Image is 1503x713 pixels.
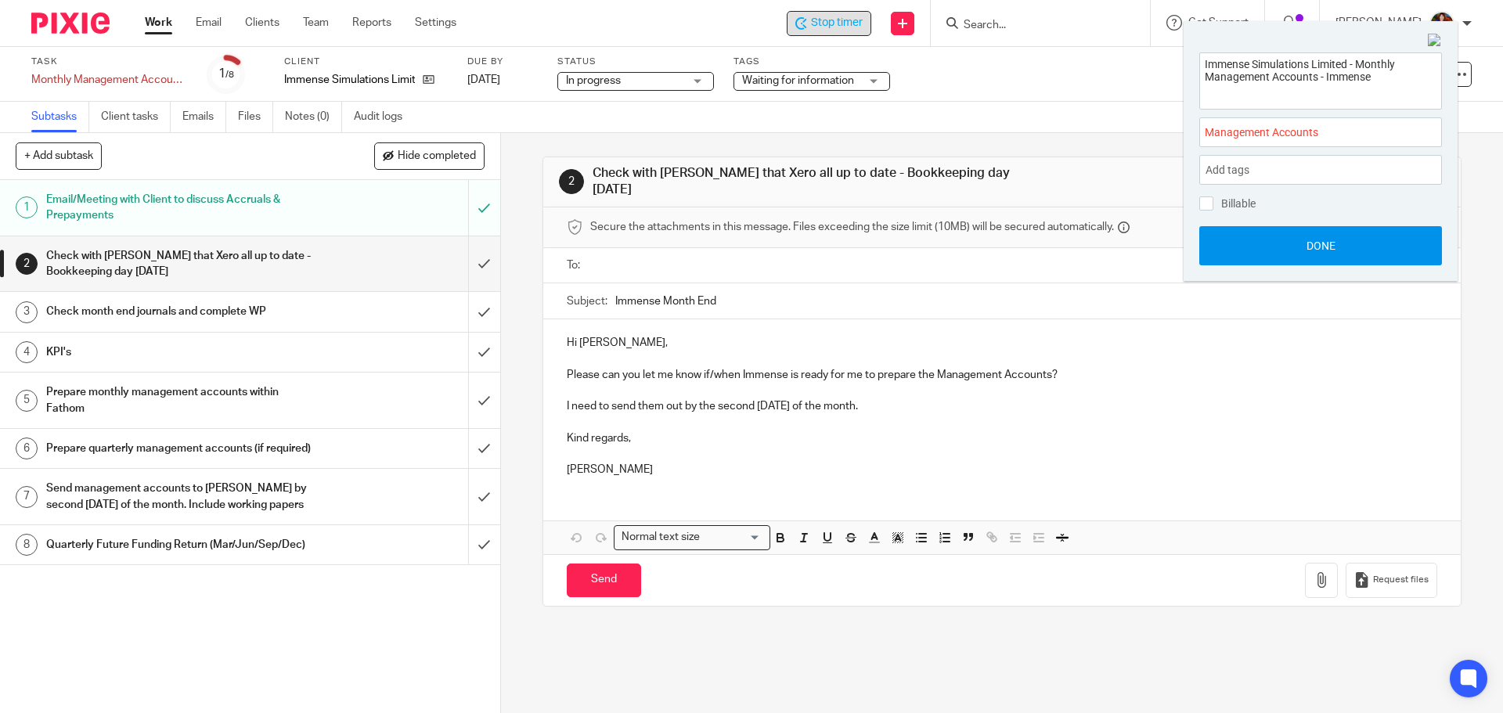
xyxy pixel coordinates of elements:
[593,165,1036,199] h1: Check with [PERSON_NAME] that Xero all up to date - Bookkeeping day [DATE]
[1221,198,1256,209] span: Billable
[614,525,770,549] div: Search for option
[733,56,890,68] label: Tags
[618,529,703,546] span: Normal text size
[1373,574,1429,586] span: Request files
[962,19,1103,33] input: Search
[1206,158,1257,182] span: Add tags
[46,477,317,517] h1: Send management accounts to [PERSON_NAME] by second [DATE] of the month. Include working papers
[1188,17,1249,28] span: Get Support
[16,534,38,556] div: 8
[284,72,415,88] p: Immense Simulations Limited
[101,102,171,132] a: Client tasks
[31,72,188,88] div: Monthly Management Accounts - Immense
[467,56,538,68] label: Due by
[182,102,226,132] a: Emails
[46,533,317,556] h1: Quarterly Future Funding Return (Mar/Jun/Sep/Dec)
[218,65,234,83] div: 1
[303,15,329,31] a: Team
[354,102,414,132] a: Audit logs
[398,150,476,163] span: Hide completed
[1205,124,1402,141] span: Management Accounts
[16,301,38,323] div: 3
[705,529,761,546] input: Search for option
[557,56,714,68] label: Status
[46,437,317,460] h1: Prepare quarterly management accounts (if required)
[46,244,317,284] h1: Check with [PERSON_NAME] that Xero all up to date - Bookkeeping day [DATE]
[284,56,448,68] label: Client
[46,188,317,228] h1: Email/Meeting with Client to discuss Accruals & Prepayments
[1428,34,1442,48] img: Close
[567,335,1436,351] p: Hi [PERSON_NAME],
[238,102,273,132] a: Files
[16,196,38,218] div: 1
[31,13,110,34] img: Pixie
[145,15,172,31] a: Work
[46,340,317,364] h1: KPI's
[16,341,38,363] div: 4
[196,15,222,31] a: Email
[16,253,38,275] div: 2
[590,219,1114,235] span: Secure the attachments in this message. Files exceeding the size limit (10MB) will be secured aut...
[16,142,102,169] button: + Add subtask
[31,56,188,68] label: Task
[742,75,854,86] span: Waiting for information
[374,142,485,169] button: Hide completed
[567,367,1436,383] p: Please can you let me know if/when Immense is ready for me to prepare the Management Accounts?
[467,74,500,85] span: [DATE]
[16,486,38,508] div: 7
[1429,11,1454,36] img: Nicole.jpeg
[1200,53,1441,104] textarea: Immense Simulations Limited - Monthly Management Accounts - Immense
[787,11,871,36] div: Immense Simulations Limited - Monthly Management Accounts - Immense
[567,257,584,273] label: To:
[225,70,234,79] small: /8
[567,462,1436,477] p: [PERSON_NAME]
[567,564,641,597] input: Send
[567,398,1436,414] p: I need to send them out by the second [DATE] of the month.
[16,390,38,412] div: 5
[567,293,607,309] label: Subject:
[352,15,391,31] a: Reports
[31,102,89,132] a: Subtasks
[811,15,863,31] span: Stop timer
[559,169,584,194] div: 2
[1199,226,1442,265] button: Done
[566,75,621,86] span: In progress
[16,438,38,459] div: 6
[1335,15,1422,31] p: [PERSON_NAME]
[1346,563,1436,598] button: Request files
[46,300,317,323] h1: Check month end journals and complete WP
[415,15,456,31] a: Settings
[46,380,317,420] h1: Prepare monthly management accounts within Fathom
[245,15,279,31] a: Clients
[285,102,342,132] a: Notes (0)
[567,430,1436,446] p: Kind regards,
